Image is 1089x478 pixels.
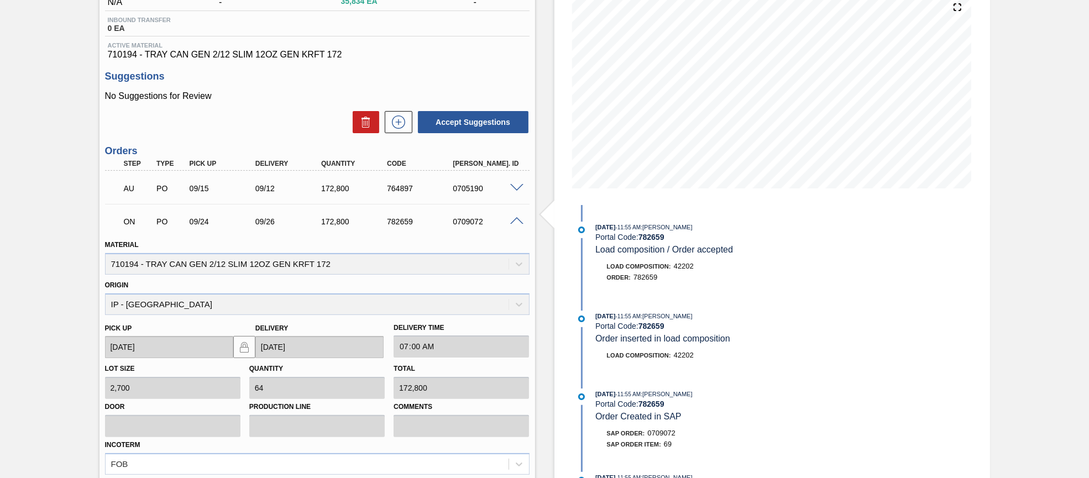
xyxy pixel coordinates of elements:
[154,184,188,193] div: Purchase order
[394,399,529,415] label: Comments
[187,217,261,226] div: 09/24/2025
[674,262,694,270] span: 42202
[111,459,128,469] div: FOB
[318,160,392,167] div: Quantity
[105,71,530,82] h3: Suggestions
[450,160,524,167] div: [PERSON_NAME]. ID
[108,17,171,23] span: Inbound Transfer
[238,340,251,354] img: locked
[384,217,458,226] div: 782659
[674,351,694,359] span: 42202
[187,160,261,167] div: Pick up
[595,313,615,319] span: [DATE]
[641,391,693,397] span: : [PERSON_NAME]
[638,400,664,408] strong: 782659
[121,160,155,167] div: Step
[595,400,858,408] div: Portal Code:
[595,322,858,330] div: Portal Code:
[105,365,135,372] label: Lot size
[105,336,233,358] input: mm/dd/yyyy
[595,224,615,230] span: [DATE]
[105,145,530,157] h3: Orders
[578,316,585,322] img: atual
[641,224,693,230] span: : [PERSON_NAME]
[187,184,261,193] div: 09/15/2025
[578,393,585,400] img: atual
[124,184,153,193] p: AU
[384,160,458,167] div: Code
[108,24,171,33] span: 0 EA
[121,209,155,234] div: Negotiating Order
[616,313,641,319] span: - 11:55 AM
[253,160,327,167] div: Delivery
[105,441,140,449] label: Incoterm
[616,391,641,397] span: - 11:55 AM
[641,313,693,319] span: : [PERSON_NAME]
[638,322,664,330] strong: 782659
[664,440,672,448] span: 69
[647,429,676,437] span: 0709072
[607,274,631,281] span: Order :
[578,227,585,233] img: atual
[616,224,641,230] span: - 11:55 AM
[154,217,188,226] div: Purchase order
[394,365,415,372] label: Total
[412,110,530,134] div: Accept Suggestions
[607,352,671,359] span: Load Composition :
[607,430,645,437] span: SAP Order:
[595,334,730,343] span: Order inserted in load composition
[253,184,327,193] div: 09/12/2025
[108,50,527,60] span: 710194 - TRAY CAN GEN 2/12 SLIM 12OZ GEN KRFT 172
[638,233,664,241] strong: 782659
[249,365,283,372] label: Quantity
[418,111,528,133] button: Accept Suggestions
[108,42,527,49] span: Active Material
[633,273,657,281] span: 782659
[450,184,524,193] div: 0705190
[121,176,155,201] div: Awaiting Unload
[105,399,240,415] label: Door
[450,217,524,226] div: 0709072
[595,233,858,241] div: Portal Code:
[595,245,733,254] span: Load composition / Order accepted
[105,241,139,249] label: Material
[595,391,615,397] span: [DATE]
[318,184,392,193] div: 172,800
[318,217,392,226] div: 172,800
[154,160,188,167] div: Type
[124,217,153,226] p: ON
[607,263,671,270] span: Load Composition :
[347,111,379,133] div: Delete Suggestions
[253,217,327,226] div: 09/26/2025
[105,281,129,289] label: Origin
[249,399,385,415] label: Production Line
[255,336,384,358] input: mm/dd/yyyy
[607,441,661,448] span: SAP Order Item:
[384,184,458,193] div: 764897
[394,320,529,336] label: Delivery Time
[105,91,530,101] p: No Suggestions for Review
[105,324,132,332] label: Pick up
[255,324,289,332] label: Delivery
[595,412,682,421] span: Order Created in SAP
[379,111,412,133] div: New suggestion
[233,336,255,358] button: locked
